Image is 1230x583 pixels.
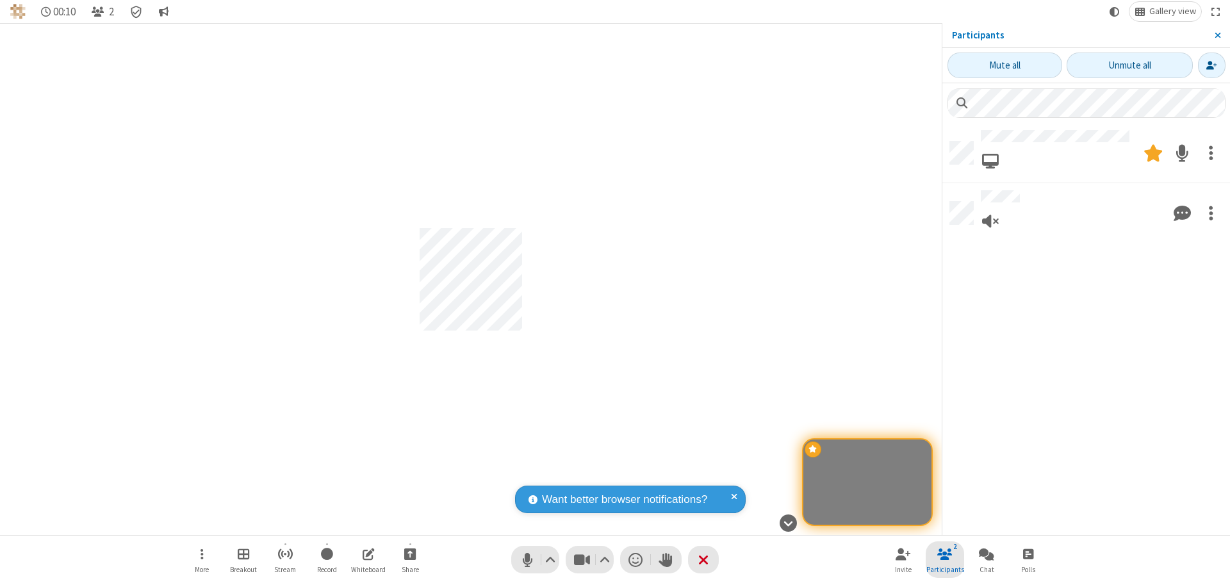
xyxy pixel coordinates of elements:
button: Video setting [596,546,614,573]
button: Send a reaction [620,546,651,573]
div: Meeting details Encryption enabled [124,2,149,21]
span: 2 [109,6,114,18]
button: Using system theme [1104,2,1125,21]
span: 00:10 [53,6,76,18]
p: Participants [952,28,1205,43]
button: Start sharing [391,541,429,578]
button: Close participant list [86,2,119,21]
span: Invite [895,566,912,573]
button: End or leave meeting [688,546,719,573]
button: Conversation [153,2,174,21]
button: Invite [1198,53,1226,78]
span: Breakout [230,566,257,573]
button: Open menu [183,541,221,578]
span: Polls [1021,566,1035,573]
button: Start streaming [266,541,304,578]
button: Unmute all [1067,53,1193,78]
button: Mute all [947,53,1062,78]
button: Fullscreen [1206,2,1226,21]
span: Stream [274,566,296,573]
div: Timer [36,2,81,21]
button: Open shared whiteboard [349,541,388,578]
button: Change layout [1129,2,1201,21]
button: Close participant list [926,541,964,578]
span: Chat [980,566,994,573]
button: Open poll [1009,541,1047,578]
span: Want better browser notifications? [542,491,707,508]
span: Participants [926,566,964,573]
span: Gallery view [1149,6,1196,17]
button: Open chat [967,541,1006,578]
div: 2 [950,541,961,552]
button: Invite participants (⌘+Shift+I) [884,541,922,578]
button: Close sidebar [1205,23,1230,47]
span: More [195,566,209,573]
img: QA Selenium DO NOT DELETE OR CHANGE [10,4,26,19]
button: Audio settings [542,546,559,573]
button: Stop video (⌘+Shift+V) [566,546,614,573]
button: Joined via web browser [981,147,1000,176]
span: Record [317,566,337,573]
button: Start recording [307,541,346,578]
span: Share [402,566,419,573]
button: Viewing only, no audio connected [981,207,1000,236]
button: Hide [775,507,801,538]
button: Mute (⌘+Shift+A) [511,546,559,573]
span: Whiteboard [351,566,386,573]
button: Raise hand [651,546,682,573]
button: Manage Breakout Rooms [224,541,263,578]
